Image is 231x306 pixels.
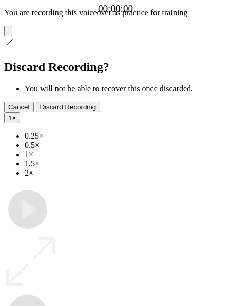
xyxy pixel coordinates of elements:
button: Discard Recording [36,102,101,112]
li: 2× [25,168,227,178]
li: 0.25× [25,131,227,141]
li: 1.5× [25,159,227,168]
button: 1× [4,112,20,123]
span: 1 [8,114,12,122]
a: 00:00:00 [98,3,133,14]
li: 1× [25,150,227,159]
button: Cancel [4,102,34,112]
h2: Discard Recording? [4,60,227,74]
li: You will not be able to recover this once discarded. [25,84,227,93]
li: 0.5× [25,141,227,150]
p: You are recording this voiceover as practice for training [4,8,227,17]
